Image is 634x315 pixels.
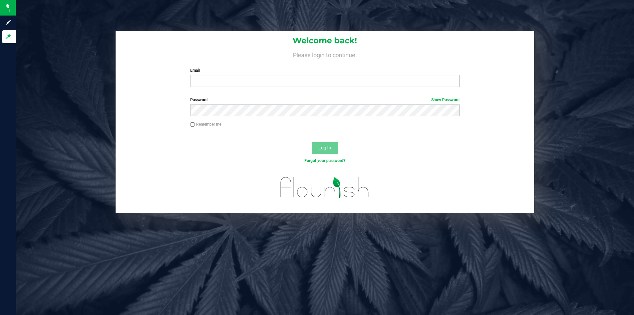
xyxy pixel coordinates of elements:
[5,33,12,40] inline-svg: Log in
[190,121,221,127] label: Remember me
[190,67,459,73] label: Email
[318,145,331,150] span: Log In
[272,171,377,204] img: flourish_logo.svg
[190,122,195,127] input: Remember me
[116,50,534,58] h4: Please login to continue.
[5,19,12,26] inline-svg: Sign up
[304,158,345,163] a: Forgot your password?
[431,98,460,102] a: Show Password
[190,98,208,102] span: Password
[116,36,534,45] h1: Welcome back!
[312,142,338,154] button: Log In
